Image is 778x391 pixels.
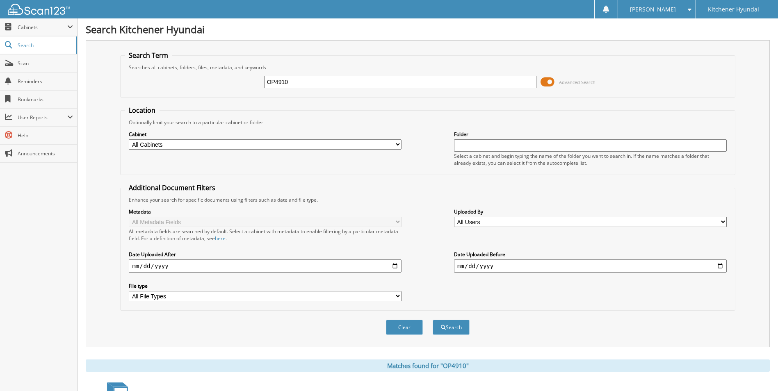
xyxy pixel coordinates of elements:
legend: Additional Document Filters [125,183,219,192]
div: Matches found for "OP4910" [86,359,770,372]
legend: Search Term [125,51,172,60]
input: end [454,259,727,273]
div: Select a cabinet and begin typing the name of the folder you want to search in. If the name match... [454,152,727,166]
span: Kitchener Hyundai [708,7,759,12]
span: Search [18,42,72,49]
span: Bookmarks [18,96,73,103]
div: Optionally limit your search to a particular cabinet or folder [125,119,730,126]
input: start [129,259,402,273]
span: Scan [18,60,73,67]
div: All metadata fields are searched by default. Select a cabinet with metadata to enable filtering b... [129,228,402,242]
div: Searches all cabinets, folders, files, metadata, and keywords [125,64,730,71]
button: Clear [386,320,423,335]
legend: Location [125,106,160,115]
span: Reminders [18,78,73,85]
span: [PERSON_NAME] [630,7,676,12]
span: Advanced Search [559,79,595,85]
label: Uploaded By [454,208,727,215]
label: Date Uploaded After [129,251,402,258]
label: Metadata [129,208,402,215]
div: Enhance your search for specific documents using filters such as date and file type. [125,196,730,203]
button: Search [433,320,470,335]
span: Announcements [18,150,73,157]
span: User Reports [18,114,67,121]
span: Help [18,132,73,139]
label: Cabinet [129,131,402,138]
h1: Search Kitchener Hyundai [86,23,770,36]
img: scan123-logo-white.svg [8,4,70,15]
a: here [215,235,226,242]
label: Date Uploaded Before [454,251,727,258]
span: Cabinets [18,24,67,31]
label: File type [129,282,402,289]
label: Folder [454,131,727,138]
